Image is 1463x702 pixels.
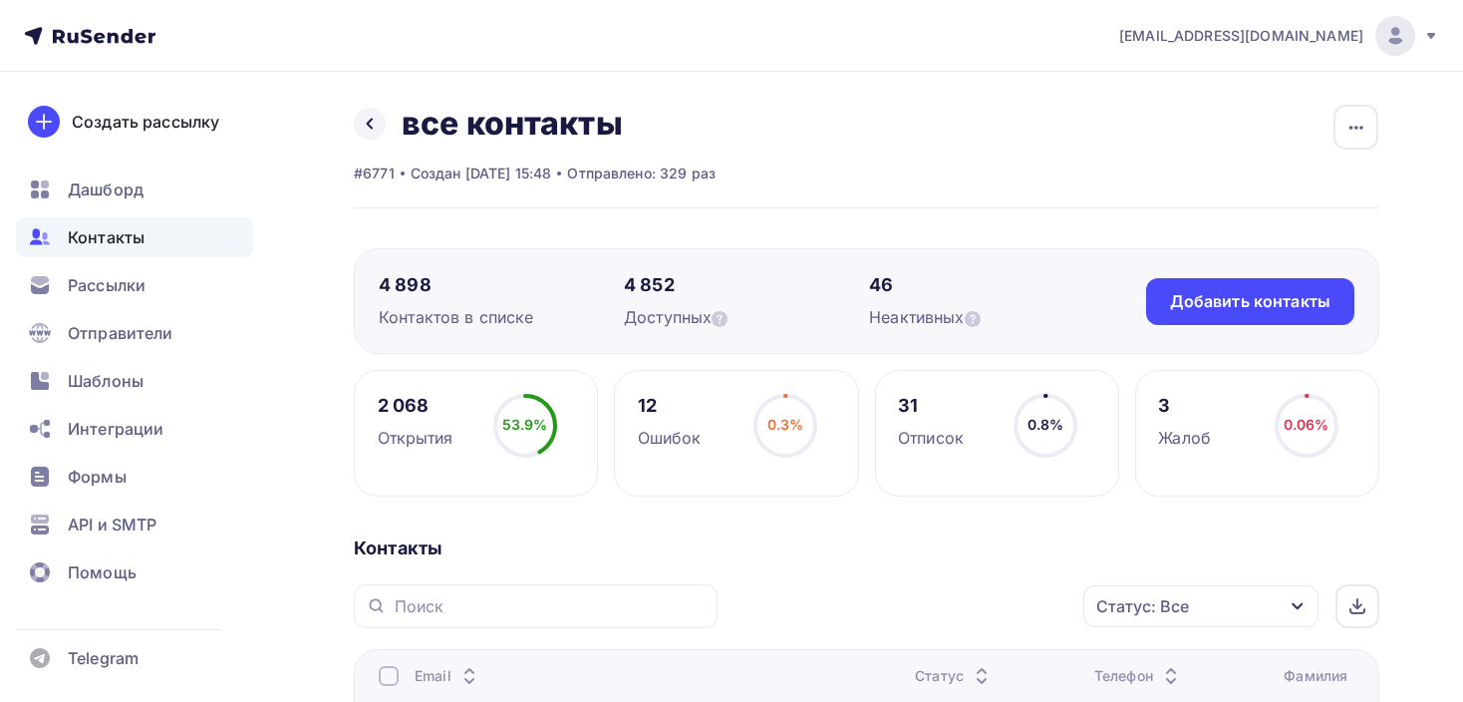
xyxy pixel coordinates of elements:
a: Шаблоны [16,361,253,401]
div: 46 [869,273,1114,297]
input: Поиск [395,595,706,617]
div: Открытия [378,426,453,450]
div: Фамилия [1284,666,1347,686]
span: Telegram [68,646,139,670]
div: Телефон [1094,666,1183,686]
div: Статус: Все [1096,594,1189,618]
div: 3 [1158,394,1211,418]
div: Статус [915,666,994,686]
span: 0.3% [767,416,804,433]
div: 4 898 [379,273,624,297]
div: #6771 [354,164,395,183]
a: Рассылки [16,265,253,305]
span: Отправители [68,321,173,345]
span: Контакты [68,225,145,249]
span: 53.9% [502,416,548,433]
div: Отписок [898,426,964,450]
span: Рассылки [68,273,146,297]
span: 0.8% [1027,416,1064,433]
div: Контактов в списке [379,305,624,329]
div: Доступных [624,305,869,329]
div: Ошибок [638,426,702,450]
div: 2 068 [378,394,453,418]
div: Email [415,666,481,686]
div: 12 [638,394,702,418]
span: Шаблоны [68,369,144,393]
span: Формы [68,465,127,489]
div: Добавить контакты [1170,290,1330,313]
div: Отправлено: 329 раз [567,164,716,183]
div: Жалоб [1158,426,1211,450]
a: [EMAIL_ADDRESS][DOMAIN_NAME] [1119,16,1439,56]
span: Интеграции [68,417,163,441]
div: Создан [DATE] 15:48 [411,164,552,183]
button: Статус: Все [1082,584,1319,628]
span: [EMAIL_ADDRESS][DOMAIN_NAME] [1119,26,1363,46]
span: Дашборд [68,177,144,201]
span: Помощь [68,560,137,584]
a: Формы [16,457,253,497]
span: 0.06% [1284,416,1329,433]
a: Дашборд [16,170,253,209]
span: API и SMTP [68,513,156,536]
div: Создать рассылку [72,110,219,134]
a: Отправители [16,313,253,353]
div: Контакты [354,536,1379,560]
div: Неактивных [869,305,1114,329]
div: 31 [898,394,964,418]
h2: все контакты [402,104,623,144]
div: 4 852 [624,273,869,297]
a: Контакты [16,217,253,257]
